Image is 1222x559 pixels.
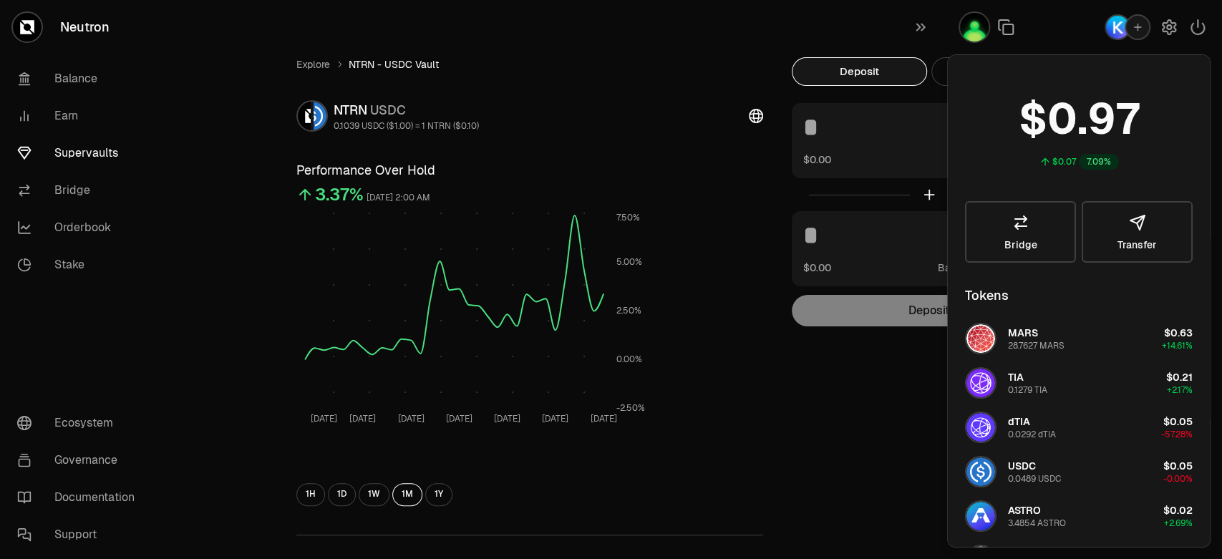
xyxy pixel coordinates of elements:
[349,413,376,424] tspan: [DATE]
[6,479,155,516] a: Documentation
[370,102,406,118] span: USDC
[1162,340,1193,351] span: +14.61%
[1008,460,1036,472] span: USDC
[6,135,155,172] a: Supervaults
[392,483,422,506] button: 1M
[6,442,155,479] a: Governance
[314,102,326,130] img: USDC Logo
[1163,473,1193,485] span: -0.00%
[6,209,155,246] a: Orderbook
[1004,240,1037,250] span: Bridge
[296,160,763,180] h3: Performance Over Hold
[1105,14,1150,40] button: Keplr
[493,413,520,424] tspan: [DATE]
[966,502,995,530] img: ASTRO Logo
[334,100,479,120] div: NTRN
[1163,504,1193,517] span: $0.02
[616,212,640,223] tspan: 7.50%
[803,260,831,275] button: $0.00
[6,172,155,209] a: Bridge
[966,457,995,486] img: USDC Logo
[956,361,1201,404] button: TIA LogoTIA0.1279 TIA$0.21+2.17%
[1164,517,1193,529] span: +2.69%
[296,483,325,506] button: 1H
[1008,340,1065,351] div: 28.7627 MARS
[1117,240,1157,250] span: Transfer
[445,413,472,424] tspan: [DATE]
[334,120,479,132] div: 0.1039 USDC ($1.00) = 1 NTRN ($0.10)
[298,102,311,130] img: NTRN Logo
[1008,415,1030,428] span: dTIA
[956,450,1201,493] button: USDC LogoUSDC0.0489 USDC$0.05-0.00%
[1161,429,1193,440] span: -57.28%
[296,57,763,72] nav: breadcrumb
[1082,201,1193,263] button: Transfer
[1166,371,1193,384] span: $0.21
[1008,517,1066,529] div: 3.4854 ASTRO
[792,57,927,86] button: Deposit
[1167,384,1193,396] span: +2.17%
[296,57,330,72] a: Explore
[616,256,642,268] tspan: 5.00%
[1163,415,1193,428] span: $0.05
[956,495,1201,538] button: ASTRO LogoASTRO3.4854 ASTRO$0.02+2.69%
[1052,156,1076,167] div: $0.07
[938,261,979,275] span: Balance:
[1008,504,1041,517] span: ASTRO
[590,413,616,424] tspan: [DATE]
[1008,326,1038,339] span: MARS
[1106,16,1129,39] img: Keplr
[966,324,995,353] img: MARS Logo
[1164,326,1193,339] span: $0.63
[965,286,1009,306] div: Tokens
[6,516,155,553] a: Support
[956,317,1201,360] button: MARS LogoMARS28.7627 MARS$0.63+14.61%
[1008,429,1056,440] div: 0.0292 dTIA
[616,402,645,414] tspan: -2.50%
[1079,154,1119,170] div: 7.09%
[1008,371,1024,384] span: TIA
[1163,460,1193,472] span: $0.05
[965,201,1076,263] a: Bridge
[1008,473,1061,485] div: 0.0489 USDC
[359,483,389,506] button: 1W
[6,60,155,97] a: Balance
[425,483,452,506] button: 1Y
[542,413,568,424] tspan: [DATE]
[616,354,642,365] tspan: 0.00%
[1008,384,1047,396] div: 0.1279 TIA
[931,57,1067,86] button: Withdraw
[397,413,424,424] tspan: [DATE]
[616,305,641,316] tspan: 2.50%
[6,97,155,135] a: Earn
[328,483,356,506] button: 1D
[6,246,155,283] a: Stake
[966,413,995,442] img: dTIA Logo
[367,190,430,206] div: [DATE] 2:00 AM
[315,183,364,206] div: 3.37%
[959,11,990,43] button: jrmchlt_2
[6,404,155,442] a: Ecosystem
[960,13,989,42] img: jrmchlt_2
[956,406,1201,449] button: dTIA LogodTIA0.0292 dTIA$0.05-57.28%
[803,152,831,167] button: $0.00
[311,413,337,424] tspan: [DATE]
[349,57,439,72] span: NTRN - USDC Vault
[966,369,995,397] img: TIA Logo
